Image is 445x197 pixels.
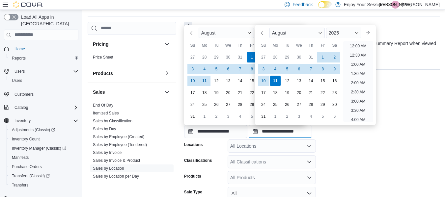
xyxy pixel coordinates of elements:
[329,76,340,86] div: day-16
[12,56,26,61] span: Reports
[247,76,257,86] div: day-15
[329,99,340,110] div: day-30
[306,99,316,110] div: day-28
[270,99,281,110] div: day-25
[223,99,234,110] div: day-27
[9,135,42,143] a: Inventory Count
[187,40,198,51] div: Su
[318,64,328,74] div: day-8
[235,52,245,62] div: day-31
[9,135,78,143] span: Inventory Count
[9,77,78,85] span: Users
[187,99,198,110] div: day-24
[7,135,81,144] button: Inventory Count
[282,99,292,110] div: day-26
[270,76,281,86] div: day-11
[258,111,269,122] div: day-31
[347,42,369,50] li: 12:00 AM
[187,87,198,98] div: day-17
[329,40,340,51] div: Sa
[306,64,316,74] div: day-7
[307,143,312,149] button: Open list of options
[93,126,116,132] span: Sales by Day
[326,28,361,38] div: Button. Open the year selector. 2025 is currently selected.
[235,76,245,86] div: day-14
[347,51,369,59] li: 12:30 AM
[282,52,292,62] div: day-29
[201,30,216,36] span: August
[9,181,78,189] span: Transfers
[348,88,368,96] li: 2:30 AM
[9,163,44,171] a: Purchase Orders
[199,52,210,62] div: day-28
[93,111,119,116] span: Itemized Sales
[235,87,245,98] div: day-21
[184,125,247,138] input: Press the down key to enter a popover containing a calendar. Press the escape key to close the po...
[9,163,78,171] span: Purchase Orders
[9,144,78,152] span: Inventory Manager (Classic)
[93,89,105,95] h3: Sales
[7,162,81,171] button: Purchase Orders
[318,99,328,110] div: day-29
[184,22,192,30] button: Next
[247,40,257,51] div: Fr
[258,99,269,110] div: day-24
[163,88,171,96] button: Sales
[93,89,162,95] button: Sales
[93,150,122,155] a: Sales by Invoice
[93,118,132,124] span: Sales by Classification
[318,52,328,62] div: day-1
[93,135,145,139] a: Sales by Employee (Created)
[187,64,198,74] div: day-3
[199,76,210,86] div: day-11
[7,144,81,153] a: Inventory Manager (Classic)
[363,28,373,38] button: Next month
[187,28,197,38] button: Previous Month
[12,164,42,169] span: Purchase Orders
[12,117,33,125] button: Inventory
[211,52,222,62] div: day-29
[12,146,66,151] span: Inventory Manager (Classic)
[294,40,304,51] div: We
[199,87,210,98] div: day-18
[329,64,340,74] div: day-9
[258,87,269,98] div: day-17
[199,99,210,110] div: day-25
[9,154,31,161] a: Manifests
[348,70,368,78] li: 1:30 AM
[294,64,304,74] div: day-6
[9,172,52,180] a: Transfers (Classic)
[9,54,78,62] span: Reports
[329,111,340,122] div: day-6
[7,76,81,85] button: Users
[9,144,69,152] a: Inventory Manager (Classic)
[348,97,368,105] li: 3:00 AM
[12,117,78,125] span: Inventory
[306,76,316,86] div: day-14
[93,134,145,139] span: Sales by Employee (Created)
[14,46,25,52] span: Home
[187,51,270,122] div: August, 2025
[7,181,81,190] button: Transfers
[329,52,340,62] div: day-2
[211,99,222,110] div: day-26
[12,45,78,53] span: Home
[88,53,176,64] div: Pricing
[163,69,171,77] button: Products
[9,77,25,85] a: Users
[93,55,113,60] a: Price Sheet
[306,40,316,51] div: Th
[93,70,113,77] h3: Products
[187,76,198,86] div: day-10
[1,89,81,99] button: Customers
[249,125,312,138] input: Press the down key to enter a popover containing a calendar. Press the escape key to close the po...
[258,64,269,74] div: day-3
[343,41,373,122] ul: Time
[9,181,31,189] a: Transfers
[93,103,113,108] a: End Of Day
[93,174,139,179] span: Sales by Location per Day
[12,104,31,111] button: Catalog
